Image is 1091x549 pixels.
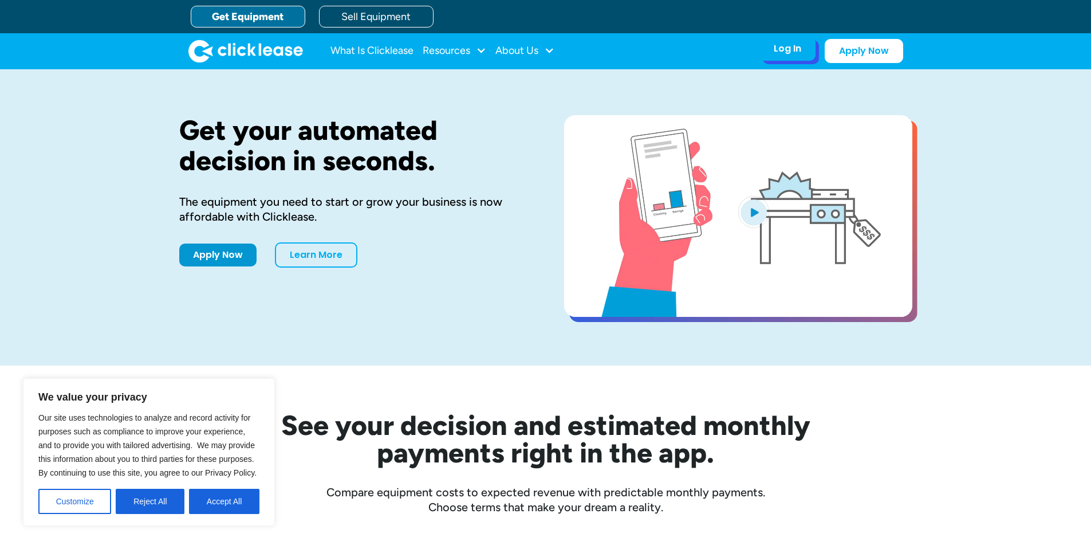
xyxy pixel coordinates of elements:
img: Clicklease logo [188,40,303,62]
a: Get Equipment [191,6,305,28]
button: Customize [38,489,111,514]
a: open lightbox [564,115,912,317]
a: home [188,40,303,62]
a: Sell Equipment [319,6,434,28]
div: About Us [495,40,554,62]
a: What Is Clicklease [330,40,413,62]
button: Accept All [189,489,259,514]
img: Blue play button logo on a light blue circular background [738,196,769,228]
p: We value your privacy [38,390,259,404]
a: Apply Now [179,244,257,266]
div: Compare equipment costs to expected revenue with predictable monthly payments. Choose terms that ... [179,485,912,515]
span: Our site uses technologies to analyze and record activity for purposes such as compliance to impr... [38,413,257,477]
div: We value your privacy [23,378,275,526]
div: The equipment you need to start or grow your business is now affordable with Clicklease. [179,194,527,224]
h1: Get your automated decision in seconds. [179,115,527,176]
a: Apply Now [825,39,903,63]
h2: See your decision and estimated monthly payments right in the app. [225,411,867,466]
a: Learn More [275,242,357,268]
div: Log In [774,43,801,54]
button: Reject All [116,489,184,514]
div: Resources [423,40,486,62]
